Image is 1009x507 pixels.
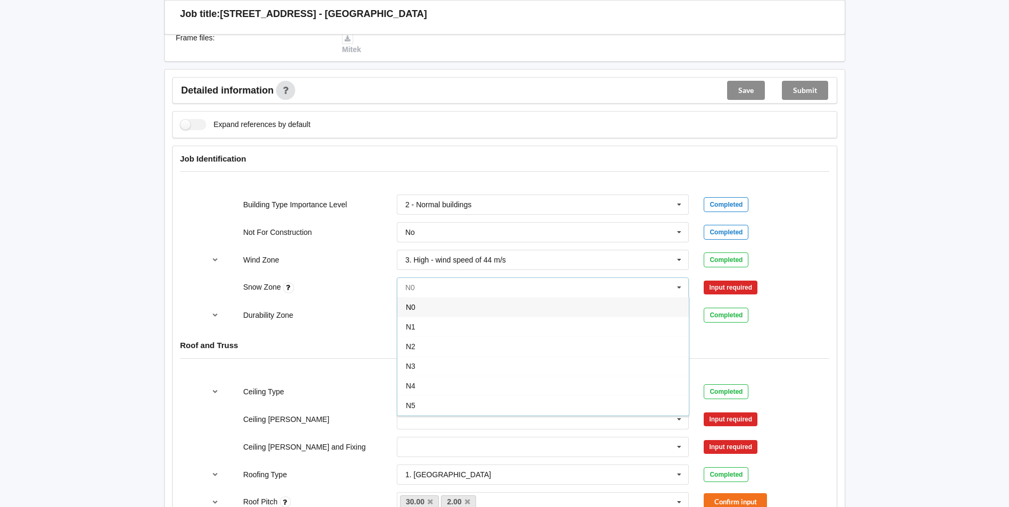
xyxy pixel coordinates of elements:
[243,256,279,264] label: Wind Zone
[405,256,506,264] div: 3. High - wind speed of 44 m/s
[406,382,415,390] span: N4
[406,323,415,331] span: N1
[243,415,329,424] label: Ceiling [PERSON_NAME]
[180,8,220,20] h3: Job title:
[406,401,415,410] span: N5
[704,384,748,399] div: Completed
[243,228,312,236] label: Not For Construction
[205,306,226,325] button: reference-toggle
[243,470,287,479] label: Roofing Type
[704,281,757,294] div: Input required
[205,465,226,484] button: reference-toggle
[169,32,335,55] div: Frame files :
[704,308,748,323] div: Completed
[405,229,415,236] div: No
[704,197,748,212] div: Completed
[180,340,829,350] h4: Roof and Truss
[243,387,284,396] label: Ceiling Type
[205,382,226,401] button: reference-toggle
[342,33,361,54] a: Mitek
[220,8,427,20] h3: [STREET_ADDRESS] - [GEOGRAPHIC_DATA]
[243,283,283,291] label: Snow Zone
[180,154,829,164] h4: Job Identification
[243,200,347,209] label: Building Type Importance Level
[181,86,274,95] span: Detailed information
[243,497,279,506] label: Roof Pitch
[406,362,415,370] span: N3
[180,119,311,130] label: Expand references by default
[406,303,415,311] span: N0
[406,342,415,351] span: N2
[405,201,472,208] div: 2 - Normal buildings
[405,471,491,478] div: 1. [GEOGRAPHIC_DATA]
[243,443,365,451] label: Ceiling [PERSON_NAME] and Fixing
[704,412,757,426] div: Input required
[704,440,757,454] div: Input required
[704,225,748,240] div: Completed
[243,311,293,319] label: Durability Zone
[205,250,226,269] button: reference-toggle
[704,467,748,482] div: Completed
[704,252,748,267] div: Completed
